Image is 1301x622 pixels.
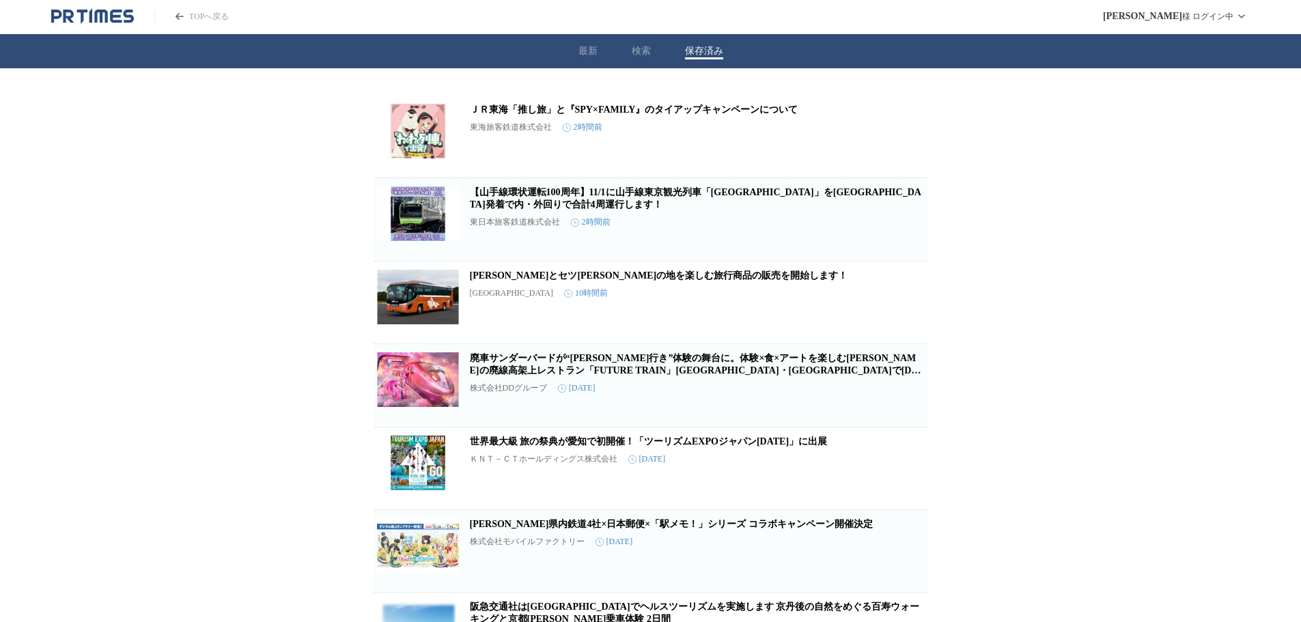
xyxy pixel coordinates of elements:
p: 東日本旅客鉄道株式会社 [470,216,560,228]
a: 廃車サンダーバードが“[PERSON_NAME]行き”体験の舞台に。体験×食×アートを楽しむ[PERSON_NAME]の廃線高架上レストラン「FUTURE TRAIN」[GEOGRAPHIC_D... [470,353,924,388]
a: ＪＲ東海「推し旅」と『SPY×FAMILY』のタイアップキャンペーンについて [470,104,798,115]
time: 2時間前 [563,122,602,133]
img: 千葉県内鉄道4社×日本郵便×「駅メモ！」シリーズ コラボキャンペーン開催決定 [377,518,459,573]
time: [DATE] [596,537,633,547]
a: PR TIMESのトップページはこちら [154,11,229,23]
button: 検索 [632,45,651,57]
p: [GEOGRAPHIC_DATA] [470,288,553,298]
p: 株式会社DDグループ [470,382,547,394]
time: [DATE] [558,383,596,393]
img: 世界最大級 旅の祭典が愛知で初開催！「ツーリズムEXPOジャパン2025」に出展 [377,436,459,490]
button: 最新 [578,45,598,57]
time: 2時間前 [571,216,611,228]
p: ＫＮＴ－ＣＴホールディングス株式会社 [470,453,617,465]
img: 廃車サンダーバードが“未来行き”体験の舞台に。体験×食×アートを楽しむ日本初の廃線高架上レストラン「FUTURE TRAIN」京都・梅小路で9月20日グランドオープン [377,352,459,407]
img: 小泉八雲とセツゆかりの地を楽しむ旅行商品の販売を開始します！ [377,270,459,324]
time: [DATE] [628,454,666,464]
p: 株式会社モバイルファクトリー [470,536,585,548]
span: [PERSON_NAME] [1103,11,1182,22]
p: 東海旅客鉄道株式会社 [470,122,552,133]
a: [PERSON_NAME]とセツ[PERSON_NAME]の地を楽しむ旅行商品の販売を開始します！ [470,270,848,281]
a: PR TIMESのトップページはこちら [51,8,134,25]
a: 【山手線環状運転100周年】11/1に山手線東京観光列車「[GEOGRAPHIC_DATA]」を[GEOGRAPHIC_DATA]発着で内・外回りで合計4周運行します！ [470,187,921,210]
img: 【山手線環状運転100周年】11/1に山手線東京観光列車「東京まるっと山手線」を池袋駅発着で内・外回りで合計4周運行します！ [377,186,459,241]
time: 10時間前 [564,287,608,299]
button: 保存済み [685,45,723,57]
a: [PERSON_NAME]県内鉄道4社×日本郵便×「駅メモ！」シリーズ コラボキャンペーン開催決定 [470,519,873,529]
a: 世界最大級 旅の祭典が愛知で初開催！「ツーリズムEXPOジャパン[DATE]」に出展 [470,436,828,447]
img: ＪＲ東海「推し旅」と『SPY×FAMILY』のタイアップキャンペーンについて [377,104,459,158]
